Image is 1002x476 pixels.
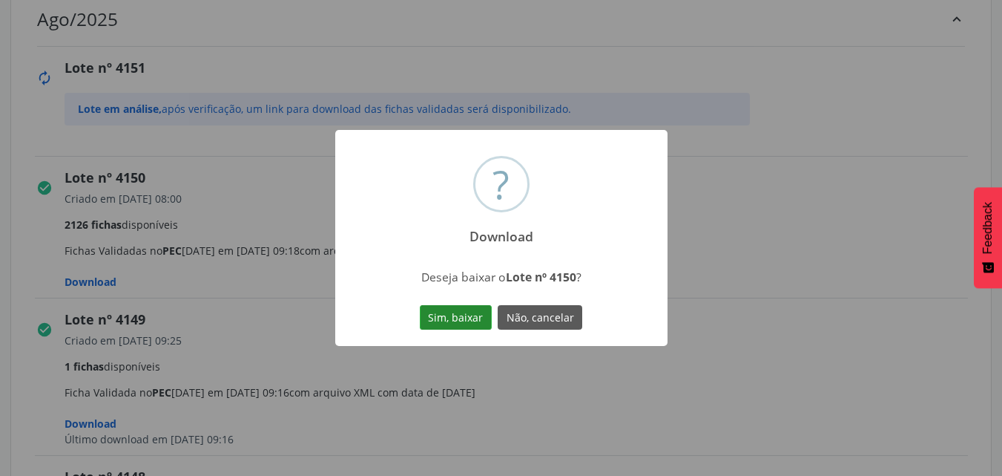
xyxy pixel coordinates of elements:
button: Sim, baixar [420,305,492,330]
strong: Lote nº 4150 [506,269,576,285]
div: ? [492,158,510,210]
button: Feedback - Mostrar pesquisa [974,187,1002,288]
span: Feedback [981,202,995,254]
div: Deseja baixar o ? [370,269,632,285]
button: Não, cancelar [498,305,582,330]
h2: Download [456,218,546,244]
